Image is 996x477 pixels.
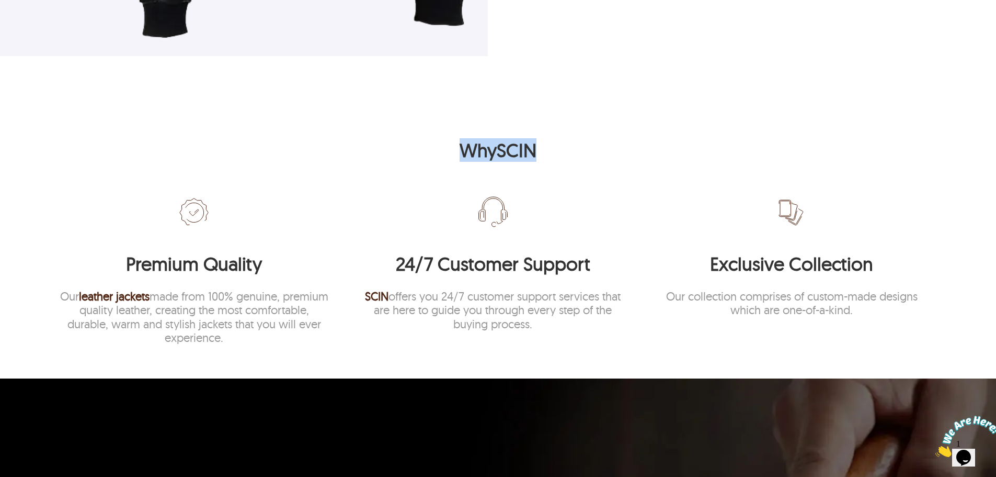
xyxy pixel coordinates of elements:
[4,4,69,46] img: Chat attention grabber
[79,289,150,304] a: leather jackets
[365,289,388,304] a: SCIN
[657,290,926,317] p: Our collection comprises of custom-made designs which are one-of-a-kind.
[60,252,328,275] h3: Premium Quality
[50,138,946,162] h3: Why
[358,290,627,331] p: offers you 24/7 customer support services that are here to guide you through every step of the bu...
[4,4,8,13] span: 1
[931,412,996,461] iframe: chat widget
[358,252,627,275] h3: 24/7 Customer Support
[657,252,926,275] h3: Exclusive Collection
[497,138,536,162] a: SCIN
[60,290,328,345] p: Our made from 100% genuine, premium quality leather, creating the most comfortable, durable, warm...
